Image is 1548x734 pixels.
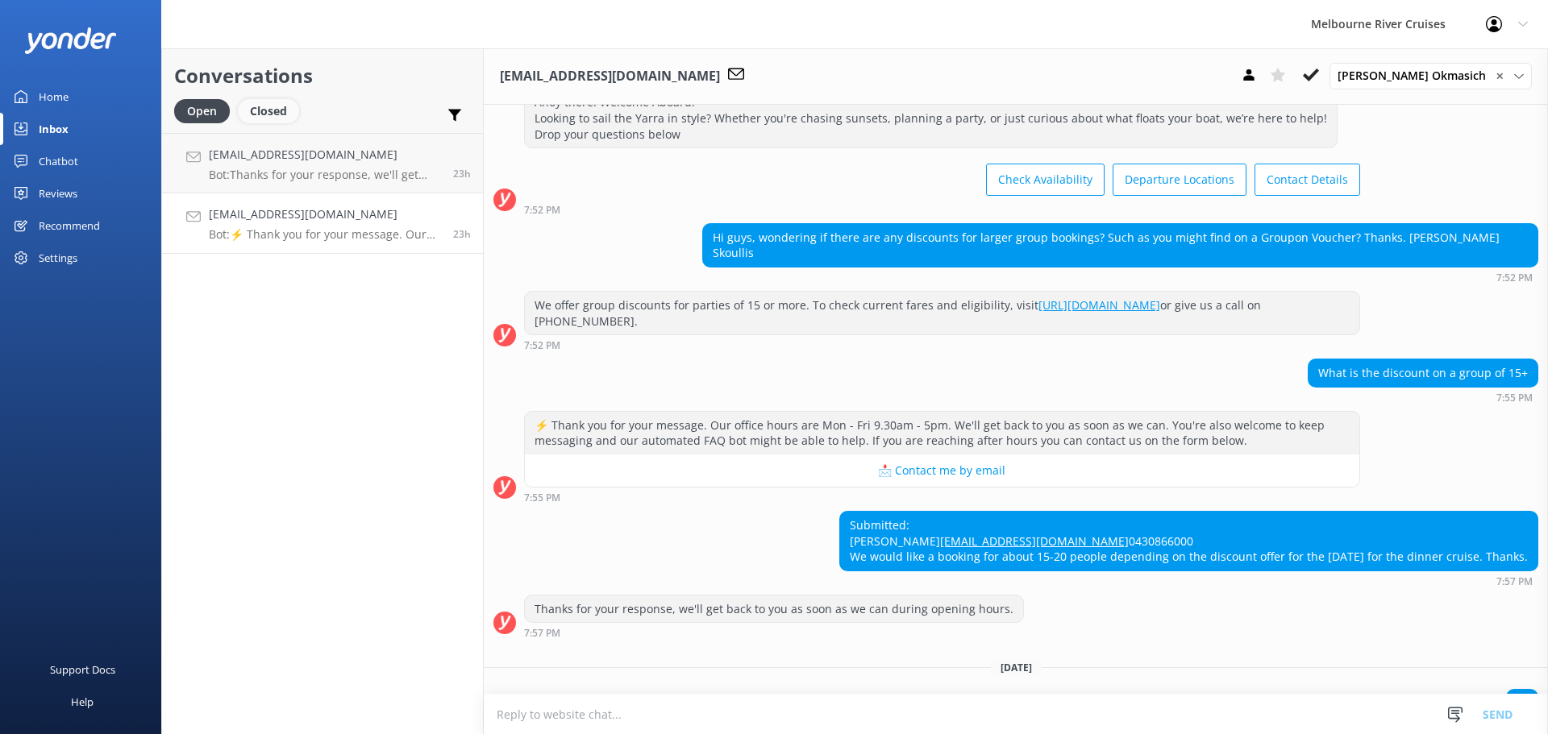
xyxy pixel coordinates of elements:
[839,575,1538,587] div: Aug 30 2025 07:57pm (UTC +10:00) Australia/Sydney
[986,164,1105,196] button: Check Availability
[238,102,307,119] a: Closed
[174,102,238,119] a: Open
[1338,67,1496,85] span: [PERSON_NAME] Okmasich
[524,491,1360,503] div: Aug 30 2025 07:55pm (UTC +10:00) Australia/Sydney
[39,81,69,113] div: Home
[24,27,117,54] img: yonder-white-logo.png
[39,209,100,242] div: Recommend
[702,272,1538,283] div: Aug 30 2025 07:52pm (UTC +10:00) Australia/Sydney
[524,205,560,215] strong: 7:52 PM
[1308,392,1538,403] div: Aug 30 2025 07:55pm (UTC +10:00) Australia/Sydney
[209,205,441,223] h4: [EMAIL_ADDRESS][DOMAIN_NAME]
[525,454,1359,487] button: 📩 Contact me by email
[50,653,115,686] div: Support Docs
[500,66,720,87] h3: [EMAIL_ADDRESS][DOMAIN_NAME]
[524,339,1360,350] div: Aug 30 2025 07:52pm (UTC +10:00) Australia/Sydney
[162,193,483,254] a: [EMAIL_ADDRESS][DOMAIN_NAME]Bot:⚡ Thank you for your message. Our office hours are Mon - Fri 9.30...
[991,661,1042,674] span: [DATE]
[524,341,560,350] strong: 7:52 PM
[1496,68,1504,84] span: ✕
[1113,164,1246,196] button: Departure Locations
[524,628,560,638] strong: 7:57 PM
[1496,577,1533,587] strong: 7:57 PM
[39,177,77,209] div: Reviews
[703,224,1538,267] div: Hi guys, wondering if there are any discounts for larger group bookings? Such as you might find o...
[162,133,483,193] a: [EMAIL_ADDRESS][DOMAIN_NAME]Bot:Thanks for your response, we'll get back to you as soon as we can...
[209,168,441,182] p: Bot: Thanks for your response, we'll get back to you as soon as we can during opening hours.
[524,627,1024,638] div: Aug 30 2025 07:57pm (UTC +10:00) Australia/Sydney
[39,242,77,274] div: Settings
[238,99,299,123] div: Closed
[525,595,1023,623] div: Thanks for your response, we'll get back to you as soon as we can during opening hours.
[525,89,1337,147] div: Ahoy there! Welcome Aboard! Looking to sail the Yarra in style? Whether you're chasing sunsets, p...
[840,512,1538,570] div: Submitted: [PERSON_NAME] 0430866000 We would like a booking for about 15-20 people depending on t...
[1309,359,1538,387] div: What is the discount on a group of 15+
[174,60,471,91] h2: Conversations
[174,99,230,123] div: Open
[1330,63,1532,89] div: Assign User
[1507,690,1538,717] div: Hi
[39,113,69,145] div: Inbox
[525,412,1359,454] div: ⚡ Thank you for your message. Our office hours are Mon - Fri 9.30am - 5pm. We'll get back to you ...
[524,493,560,503] strong: 7:55 PM
[209,146,441,164] h4: [EMAIL_ADDRESS][DOMAIN_NAME]
[453,227,471,241] span: Sep 01 2025 12:42pm (UTC +10:00) Australia/Sydney
[1496,393,1533,403] strong: 7:55 PM
[1255,164,1360,196] button: Contact Details
[525,292,1359,334] div: We offer group discounts for parties of 15 or more. To check current fares and eligibility, visit...
[453,167,471,180] span: Sep 01 2025 12:45pm (UTC +10:00) Australia/Sydney
[209,227,441,242] p: Bot: ⚡ Thank you for your message. Our office hours are Mon - Fri 9.30am - 5pm. We'll get back to...
[39,145,78,177] div: Chatbot
[524,204,1360,215] div: Aug 30 2025 07:52pm (UTC +10:00) Australia/Sydney
[1038,297,1160,313] a: [URL][DOMAIN_NAME]
[940,533,1129,549] a: [EMAIL_ADDRESS][DOMAIN_NAME]
[1496,273,1533,283] strong: 7:52 PM
[71,686,94,718] div: Help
